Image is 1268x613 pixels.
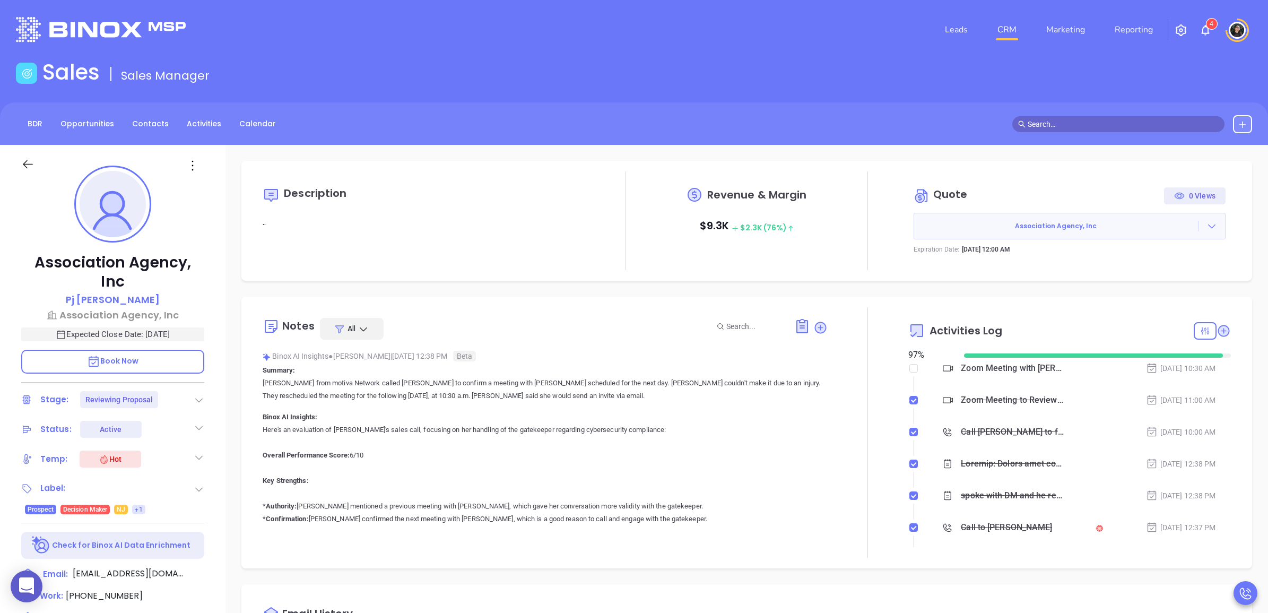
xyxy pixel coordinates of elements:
[933,187,968,202] span: Quote
[16,17,186,42] img: logo
[121,67,210,84] span: Sales Manager
[263,451,350,459] b: Overall Performance Score:
[1110,19,1157,40] a: Reporting
[707,189,807,200] span: Revenue & Margin
[85,391,153,408] div: Reviewing Proposal
[726,321,783,332] input: Search...
[1028,118,1219,130] input: Search…
[263,353,271,361] img: svg%3e
[914,221,1198,231] span: Association Agency, Inc
[1146,394,1216,406] div: [DATE] 11:00 AM
[961,424,1064,440] div: Call [PERSON_NAME] to follow up
[348,323,355,334] span: All
[28,504,54,515] span: Prospect
[961,392,1064,408] div: Zoom Meeting to Review Proposal - [PERSON_NAME]
[1146,426,1216,438] div: [DATE] 10:00 AM
[266,502,297,510] b: Authority:
[1146,522,1216,533] div: [DATE] 12:37 PM
[1229,22,1246,39] img: user
[66,292,160,308] a: Pj [PERSON_NAME]
[100,421,121,438] div: Active
[263,348,827,364] div: Binox AI Insights [PERSON_NAME] | [DATE] 12:38 PM
[63,504,107,515] span: Decision Maker
[40,590,63,601] span: Work:
[961,488,1064,504] div: spoke with DM and he rescheduled for [DATE] 10:30am
[52,540,190,551] p: Check for Binox AI Data Enrichment
[66,292,160,307] p: Pj [PERSON_NAME]
[263,366,295,374] b: Summary:
[66,590,143,602] span: [PHONE_NUMBER]
[453,351,476,361] span: Beta
[73,567,184,580] span: [EMAIL_ADDRESS][DOMAIN_NAME]
[930,325,1002,336] span: Activities Log
[1042,19,1089,40] a: Marketing
[21,115,49,133] a: BDR
[43,567,68,581] span: Email:
[1199,24,1212,37] img: iconNotification
[117,504,125,515] span: NJ
[233,115,282,133] a: Calendar
[993,19,1021,40] a: CRM
[914,213,1226,239] button: Association Agency, Inc
[914,245,959,254] p: Expiration Date:
[42,59,100,85] h1: Sales
[126,115,175,133] a: Contacts
[54,115,120,133] a: Opportunities
[914,187,931,204] img: Circle dollar
[908,349,951,361] div: 97 %
[135,504,142,515] span: +1
[40,392,69,408] div: Stage:
[21,327,204,341] p: Expected Close Date: [DATE]
[21,253,204,291] p: Association Agency, Inc
[1146,362,1216,374] div: [DATE] 10:30 AM
[1174,187,1215,204] div: 0 Views
[263,477,308,485] b: Key Strengths:
[1146,458,1216,470] div: [DATE] 12:38 PM
[282,321,315,331] div: Notes
[961,520,1052,536] div: Call to [PERSON_NAME]
[40,421,72,437] div: Status:
[328,352,333,360] span: ●
[961,360,1064,376] div: Zoom Meeting with [PERSON_NAME]
[266,515,308,523] b: Confirmation:
[1210,20,1213,28] span: 4
[40,480,66,496] div: Label:
[700,216,794,237] p: $ 9.3K
[941,19,972,40] a: Leads
[32,536,50,555] img: Ai-Enrich-DaqCidB-.svg
[80,171,146,237] img: profile-user
[263,413,317,421] b: Binox AI Insights:
[284,186,346,201] span: Description
[1146,490,1216,502] div: [DATE] 12:38 PM
[263,377,827,402] p: [PERSON_NAME] from motiva Network called [PERSON_NAME] to confirm a meeting with [PERSON_NAME] sc...
[263,216,585,229] p: ..
[1018,120,1026,128] span: search
[962,245,1010,254] p: [DATE] 12:00 AM
[1206,19,1217,29] sup: 4
[961,456,1064,472] div: Loremip: Dolors amet consec Adipisc elitse Doeiusmo te incidid u laboree dolo Magnaa Enimadm veni...
[180,115,228,133] a: Activities
[87,356,139,366] span: Book Now
[1175,24,1187,37] img: iconSetting
[99,453,121,465] div: Hot
[40,451,68,467] div: Temp:
[21,308,204,322] a: Association Agency, Inc
[732,222,794,233] span: $ 2.3K (76%)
